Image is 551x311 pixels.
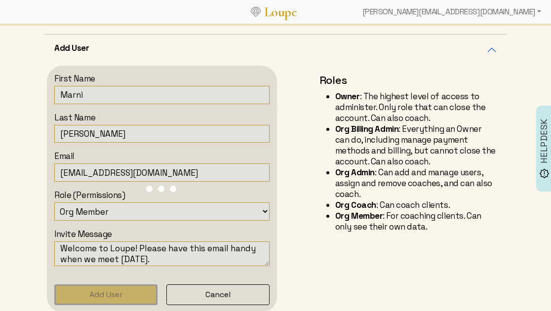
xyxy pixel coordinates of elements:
[319,73,497,87] h3: Roles
[335,167,497,199] li: : Can add and manage users, assign and remove coaches, and can also coach.
[335,199,497,210] li: : Can coach clients.
[335,167,375,178] strong: Org Admin
[54,42,89,53] h5: Add User
[44,35,507,65] button: Add User
[335,91,360,102] strong: Owner
[335,91,497,123] li: : The highest level of access to administer. Only role that can close the account. Can also coach.
[335,123,497,167] li: : Everything an Owner can do, including manage payment methods and billing, but cannot close the ...
[335,199,376,210] strong: Org Coach
[261,3,300,21] a: Loupe
[335,210,383,221] strong: Org Member
[358,2,545,22] div: [PERSON_NAME][EMAIL_ADDRESS][DOMAIN_NAME]
[335,123,399,134] strong: Org Billing Admin
[335,210,497,232] li: : For coaching clients. Can only see their own data.
[539,168,550,179] img: brightness_alert_FILL0_wght500_GRAD0_ops.svg
[251,7,261,17] img: Loupe Logo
